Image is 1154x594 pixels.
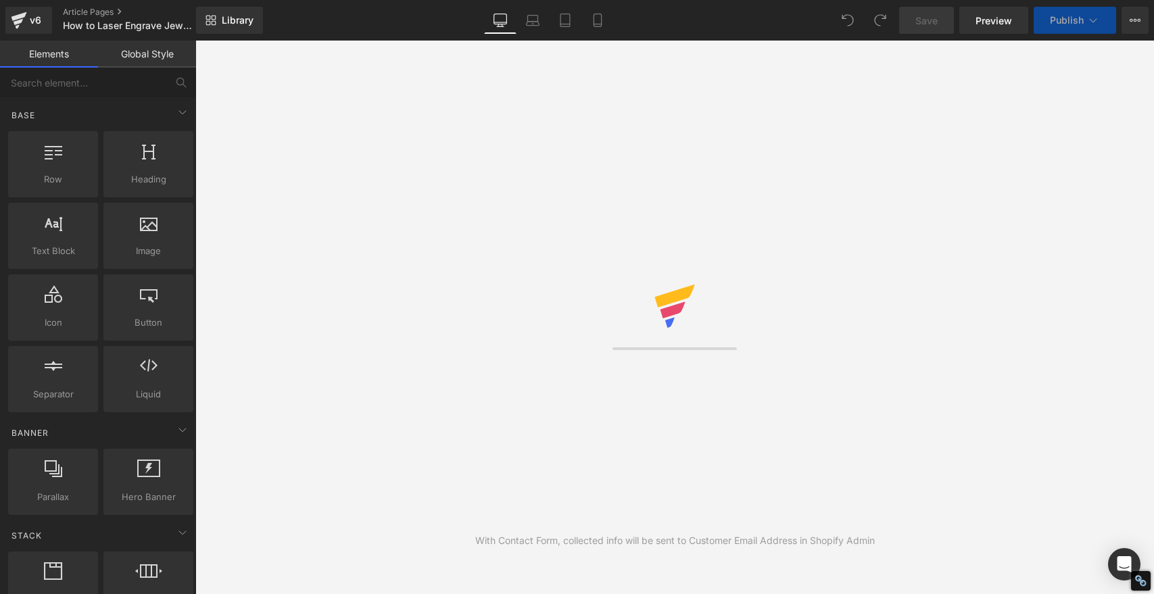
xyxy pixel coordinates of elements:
span: Banner [10,426,50,439]
span: Save [915,14,938,28]
span: Publish [1050,15,1084,26]
span: How to Laser Engrave Jewelry [63,20,193,31]
div: Open Intercom Messenger [1108,548,1140,580]
span: Row [12,172,94,187]
span: Parallax [12,490,94,504]
span: Image [107,244,189,258]
span: Separator [12,387,94,401]
span: Icon [12,316,94,330]
span: Heading [107,172,189,187]
span: Liquid [107,387,189,401]
span: Library [222,14,254,26]
a: Laptop [516,7,549,34]
span: Base [10,109,37,122]
a: v6 [5,7,52,34]
span: Preview [976,14,1012,28]
span: Hero Banner [107,490,189,504]
a: New Library [196,7,263,34]
div: Restore Info Box &#10;&#10;NoFollow Info:&#10; META-Robots NoFollow: &#09;true&#10; META-Robots N... [1134,574,1147,587]
button: Redo [867,7,894,34]
button: Undo [834,7,861,34]
a: Desktop [484,7,516,34]
button: More [1122,7,1149,34]
a: Global Style [98,41,196,68]
a: Preview [959,7,1028,34]
a: Mobile [581,7,614,34]
div: With Contact Form, collected info will be sent to Customer Email Address in Shopify Admin [475,533,875,548]
div: v6 [27,11,44,29]
span: Stack [10,529,43,542]
a: Tablet [549,7,581,34]
button: Publish [1034,7,1116,34]
a: Article Pages [63,7,218,18]
span: Text Block [12,244,94,258]
span: Button [107,316,189,330]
